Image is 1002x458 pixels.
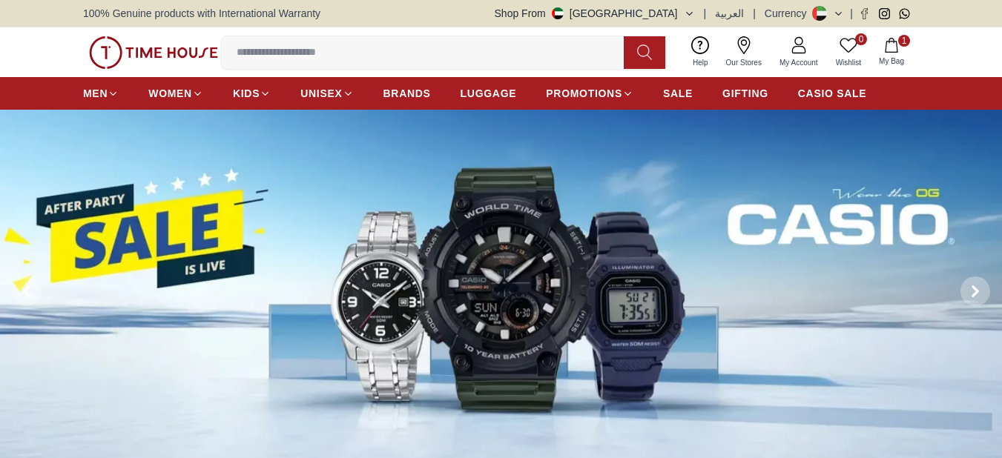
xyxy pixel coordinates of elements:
a: Our Stores [717,33,771,71]
span: SALE [663,86,693,101]
a: CASIO SALE [798,80,867,107]
a: Help [684,33,717,71]
span: My Account [774,57,824,68]
a: PROMOTIONS [546,80,633,107]
span: 0 [855,33,867,45]
span: 1 [898,35,910,47]
span: MEN [83,86,108,101]
a: WOMEN [148,80,203,107]
span: | [850,6,853,21]
button: العربية [715,6,744,21]
a: Facebook [859,8,870,19]
span: BRANDS [383,86,431,101]
span: Our Stores [720,57,768,68]
a: SALE [663,80,693,107]
a: Instagram [879,8,890,19]
img: ... [89,36,218,69]
a: KIDS [233,80,271,107]
span: Help [687,57,714,68]
span: | [753,6,756,21]
span: 100% Genuine products with International Warranty [83,6,320,21]
a: LUGGAGE [461,80,517,107]
span: WOMEN [148,86,192,101]
span: LUGGAGE [461,86,517,101]
span: CASIO SALE [798,86,867,101]
span: UNISEX [300,86,342,101]
span: KIDS [233,86,260,101]
button: Shop From[GEOGRAPHIC_DATA] [495,6,695,21]
img: United Arab Emirates [552,7,564,19]
a: BRANDS [383,80,431,107]
a: Whatsapp [899,8,910,19]
span: My Bag [873,56,910,67]
span: Wishlist [830,57,867,68]
div: Currency [765,6,813,21]
a: GIFTING [722,80,768,107]
span: GIFTING [722,86,768,101]
a: MEN [83,80,119,107]
span: PROMOTIONS [546,86,622,101]
a: UNISEX [300,80,353,107]
button: 1My Bag [870,35,913,70]
span: | [704,6,707,21]
a: 0Wishlist [827,33,870,71]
